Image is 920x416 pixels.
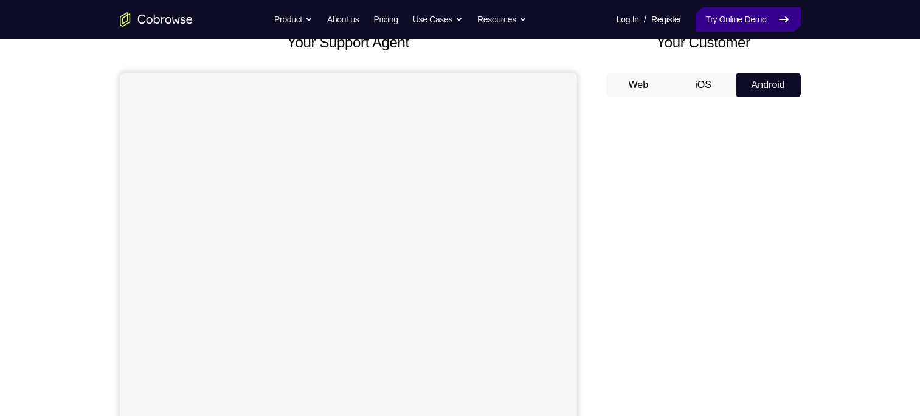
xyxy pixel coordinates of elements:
[274,7,313,32] button: Product
[736,73,801,97] button: Android
[606,32,801,53] h2: Your Customer
[617,7,639,32] a: Log In
[413,7,463,32] button: Use Cases
[120,32,577,53] h2: Your Support Agent
[606,73,671,97] button: Web
[651,7,681,32] a: Register
[373,7,398,32] a: Pricing
[644,12,646,27] span: /
[671,73,736,97] button: iOS
[477,7,527,32] button: Resources
[327,7,359,32] a: About us
[120,12,193,27] a: Go to the home page
[696,7,800,32] a: Try Online Demo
